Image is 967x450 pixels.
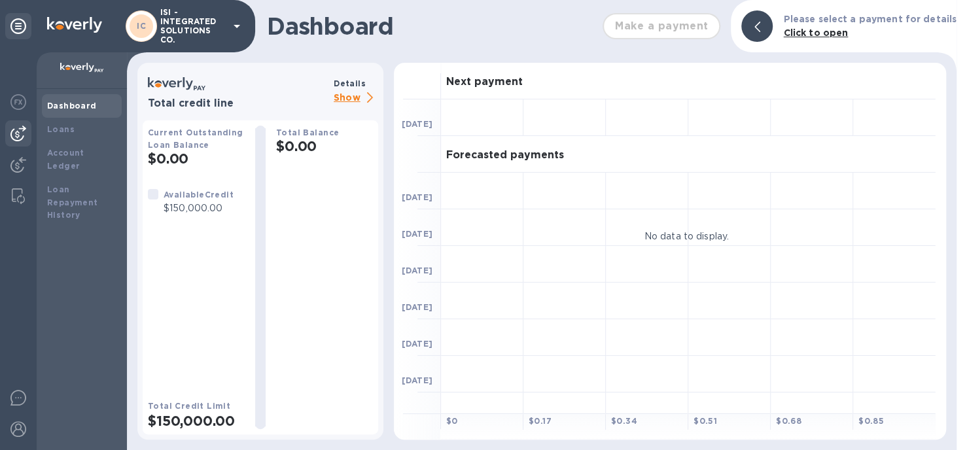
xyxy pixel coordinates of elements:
b: [DATE] [402,229,432,239]
b: Available Credit [164,190,234,199]
h3: Total credit line [148,97,328,110]
b: $ 0.34 [611,416,637,426]
h2: $150,000.00 [148,413,245,429]
div: Unpin categories [5,13,31,39]
b: [DATE] [402,266,432,275]
h3: Next payment [446,76,523,88]
b: Dashboard [47,101,97,111]
b: [DATE] [402,375,432,385]
b: $ 0.85 [858,416,884,426]
b: Please select a payment for details [783,14,957,24]
b: Total Credit Limit [148,401,230,411]
b: Loans [47,124,75,134]
b: IC [137,21,146,31]
p: $150,000.00 [164,201,234,215]
b: Details [334,78,366,88]
b: Account Ledger [47,148,84,171]
b: [DATE] [402,412,432,422]
b: [DATE] [402,302,432,312]
p: Show [334,90,378,107]
b: $ 0.51 [694,416,717,426]
p: No data to display. [644,229,730,243]
b: Loan Repayment History [47,184,98,220]
p: ISI - INTEGRATED SOLUTIONS CO. [160,8,226,44]
h3: Forecasted payments [446,149,564,162]
b: Total Balance [276,128,339,137]
h1: Dashboard [267,12,596,40]
b: $ 0.68 [776,416,801,426]
b: Click to open [783,27,848,38]
h2: $0.00 [276,138,373,154]
img: Logo [47,17,102,33]
b: $ 0.17 [529,416,552,426]
b: $ 0 [446,416,458,426]
b: [DATE] [402,339,432,349]
h2: $0.00 [148,150,245,167]
b: [DATE] [402,192,432,202]
img: Foreign exchange [10,94,26,110]
b: [DATE] [402,119,432,129]
b: Current Outstanding Loan Balance [148,128,243,150]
